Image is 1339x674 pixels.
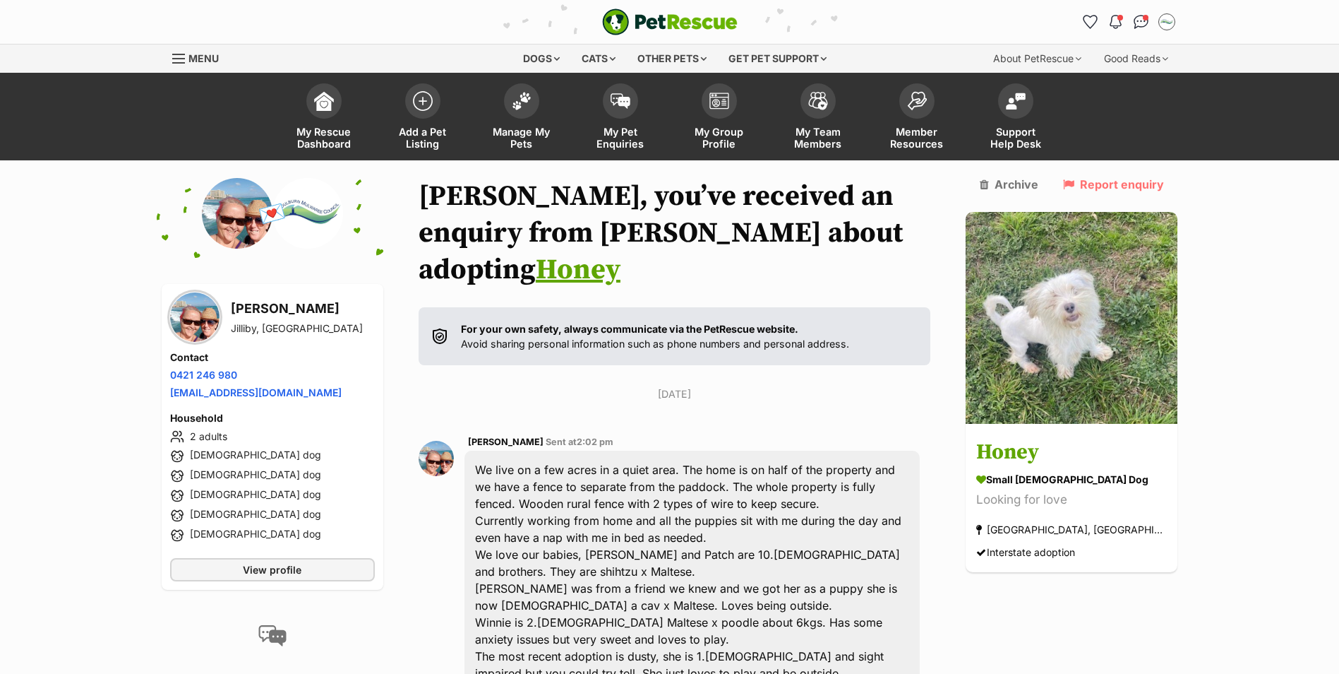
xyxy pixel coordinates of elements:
a: Conversations [1130,11,1153,33]
div: Dogs [513,45,570,73]
span: Member Resources [885,126,949,150]
a: Manage My Pets [472,76,571,160]
a: Favourites [1079,11,1102,33]
h3: [PERSON_NAME] [231,299,363,319]
img: team-members-icon-5396bd8760b3fe7c0b43da4ab00e1e3bb1a5d9ba89233759b79545d2d3fc5d0d.svg [808,92,828,110]
span: View profile [243,562,301,577]
a: View profile [170,558,375,581]
img: help-desk-icon-fdf02630f3aa405de69fd3d07c3f3aa587a6932b1a1747fa1d2bba05be0121f9.svg [1006,93,1026,110]
li: 2 adults [170,428,375,445]
span: My Group Profile [687,126,751,150]
img: Honey [966,212,1177,424]
span: Menu [188,52,219,64]
li: [DEMOGRAPHIC_DATA] dog [170,507,375,524]
img: Sherilyn Meier profile pic [170,292,220,342]
div: [GEOGRAPHIC_DATA], [GEOGRAPHIC_DATA] [976,521,1167,540]
h1: [PERSON_NAME], you’ve received an enquiry from [PERSON_NAME] about adopting [419,178,931,288]
li: [DEMOGRAPHIC_DATA] dog [170,448,375,465]
h4: Contact [170,350,375,365]
span: Add a Pet Listing [391,126,455,150]
img: Sherilyn Meier profile pic [202,178,272,249]
span: 2:02 pm [577,437,613,447]
span: Support Help Desk [984,126,1047,150]
span: [PERSON_NAME] [468,437,544,447]
span: 💌 [256,199,288,229]
a: My Group Profile [670,76,769,160]
div: About PetRescue [983,45,1091,73]
a: Menu [172,45,229,70]
img: notifications-46538b983faf8c2785f20acdc204bb7945ddae34d4c08c2a6579f10ce5e182be.svg [1110,15,1121,29]
img: member-resources-icon-8e73f808a243e03378d46382f2149f9095a855e16c252ad45f914b54edf8863c.svg [907,91,927,110]
div: Looking for love [976,491,1167,510]
div: Interstate adoption [976,543,1075,562]
span: My Rescue Dashboard [292,126,356,150]
a: Support Help Desk [966,76,1065,160]
img: logo-e224e6f780fb5917bec1dbf3a21bbac754714ae5b6737aabdf751b685950b380.svg [602,8,738,35]
div: small [DEMOGRAPHIC_DATA] Dog [976,473,1167,487]
button: Notifications [1105,11,1127,33]
a: My Rescue Dashboard [275,76,373,160]
img: conversation-icon-4a6f8262b818ee0b60e3300018af0b2d0b884aa5de6e9bcb8d3d4eeb1a70a7c4.svg [258,625,287,646]
a: Honey small [DEMOGRAPHIC_DATA] Dog Looking for love [GEOGRAPHIC_DATA], [GEOGRAPHIC_DATA] Intersta... [966,427,1177,573]
div: Jilliby, [GEOGRAPHIC_DATA] [231,321,363,336]
a: Add a Pet Listing [373,76,472,160]
span: My Pet Enquiries [589,126,652,150]
button: My account [1155,11,1178,33]
img: Sherilyn Meier profile pic [419,441,454,476]
a: PetRescue [602,8,738,35]
li: [DEMOGRAPHIC_DATA] dog [170,487,375,504]
img: pet-enquiries-icon-7e3ad2cf08bfb03b45e93fb7055b45f3efa6380592205ae92323e6603595dc1f.svg [611,93,630,109]
p: [DATE] [419,386,931,401]
a: Honey [536,252,620,288]
a: Archive [980,178,1038,191]
a: My Team Members [769,76,867,160]
img: Adam Skelly profile pic [1160,15,1174,29]
div: Cats [572,45,625,73]
img: chat-41dd97257d64d25036548639549fe6c8038ab92f7586957e7f3b1b290dea8141.svg [1134,15,1148,29]
img: group-profile-icon-3fa3cf56718a62981997c0bc7e787c4b2cf8bcc04b72c1350f741eb67cf2f40e.svg [709,93,729,110]
img: add-pet-listing-icon-0afa8454b4691262ce3f59096e99ab1cd57d4a30225e0717b998d2c9b9846f56.svg [413,91,433,111]
img: dashboard-icon-eb2f2d2d3e046f16d808141f083e7271f6b2e854fb5c12c21221c1fb7104beca.svg [314,91,334,111]
p: Avoid sharing personal information such as phone numbers and personal address. [461,321,849,352]
img: manage-my-pets-icon-02211641906a0b7f246fdf0571729dbe1e7629f14944591b6c1af311fb30b64b.svg [512,92,532,110]
span: Manage My Pets [490,126,553,150]
li: [DEMOGRAPHIC_DATA] dog [170,468,375,485]
h4: Household [170,411,375,425]
li: [DEMOGRAPHIC_DATA] dog [170,527,375,544]
div: Get pet support [719,45,836,73]
a: My Pet Enquiries [571,76,670,160]
a: Member Resources [867,76,966,160]
strong: For your own safety, always communicate via the PetRescue website. [461,323,798,335]
ul: Account quick links [1079,11,1178,33]
div: Good Reads [1094,45,1178,73]
a: [EMAIL_ADDRESS][DOMAIN_NAME] [170,386,342,398]
a: Report enquiry [1063,178,1164,191]
img: Goulburn Mulwaree Council profile pic [272,178,343,249]
a: 0421 246 980 [170,369,237,381]
span: Sent at [546,437,613,447]
span: My Team Members [786,126,850,150]
div: Other pets [628,45,716,73]
h3: Honey [976,437,1167,469]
